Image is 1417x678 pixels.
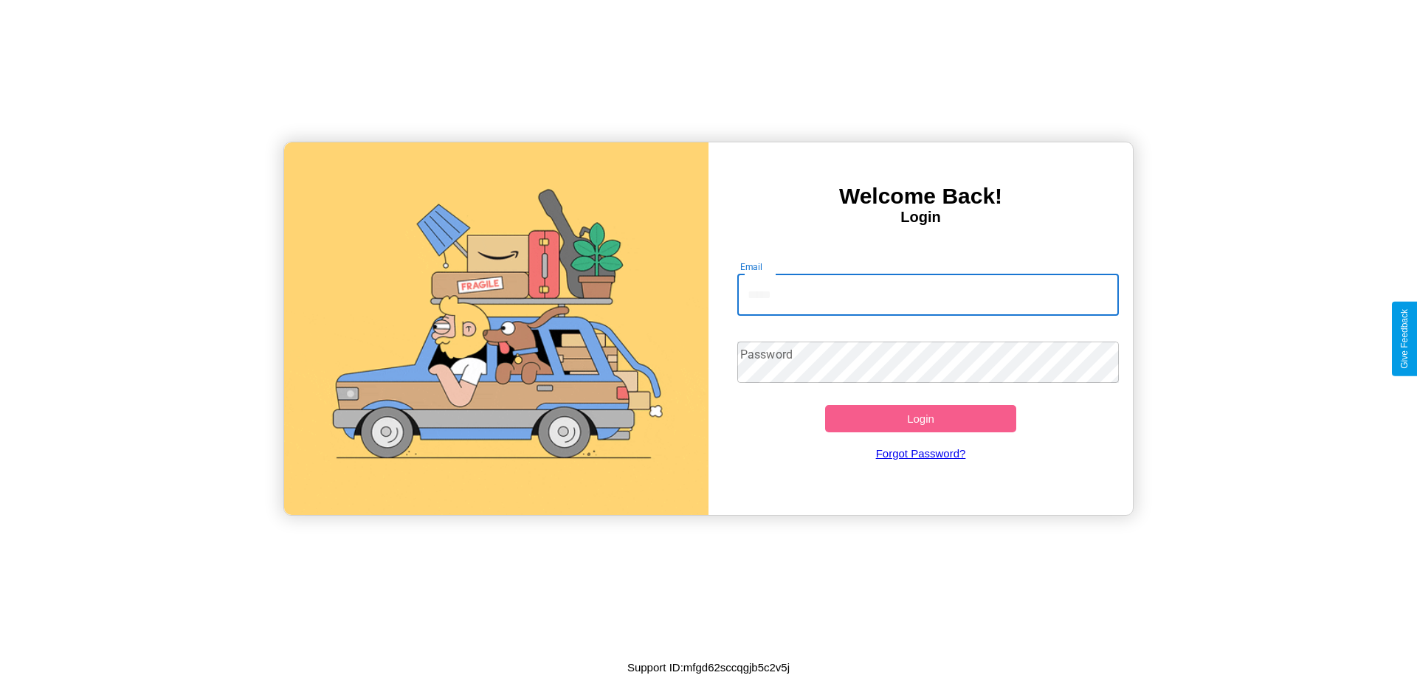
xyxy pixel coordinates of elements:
h3: Welcome Back! [708,184,1133,209]
h4: Login [708,209,1133,226]
button: Login [825,405,1016,432]
img: gif [284,142,708,515]
div: Give Feedback [1399,309,1410,369]
a: Forgot Password? [730,432,1112,474]
p: Support ID: mfgd62sccqgjb5c2v5j [627,657,790,677]
label: Email [740,260,763,273]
